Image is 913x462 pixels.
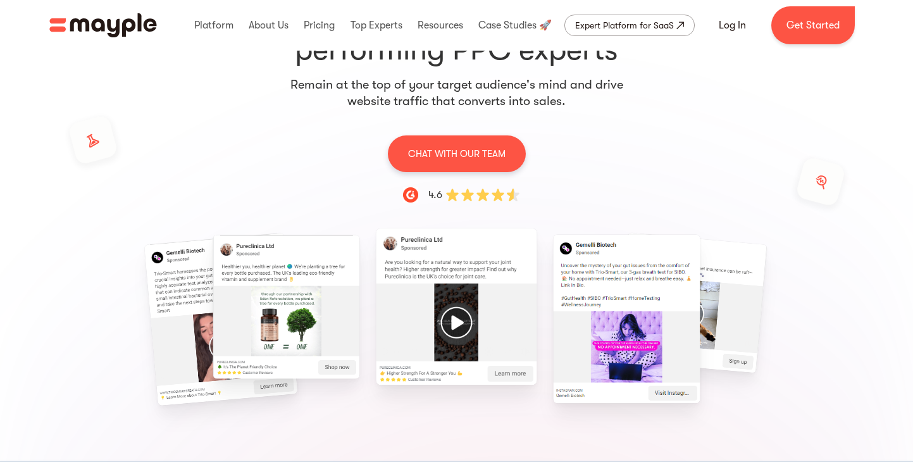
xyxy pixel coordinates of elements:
[564,15,695,36] a: Expert Platform for SaaS
[727,239,867,367] div: 5 / 15
[388,135,526,172] a: CHAT WITH OUR TEAM
[408,146,506,162] p: CHAT WITH OUR TEAM
[290,77,624,109] p: Remain at the top of your target audience's mind and drive website traffic that converts into sales.
[771,6,855,44] a: Get Started
[49,13,157,37] a: home
[575,18,674,33] div: Expert Platform for SaaS
[387,239,526,375] div: 3 / 15
[191,5,237,46] div: Platform
[49,13,157,37] img: Mayple logo
[46,239,186,400] div: 1 / 15
[216,239,356,375] div: 2 / 15
[245,5,292,46] div: About Us
[685,315,913,462] iframe: Chat Widget
[557,239,697,399] div: 4 / 15
[414,5,466,46] div: Resources
[347,5,406,46] div: Top Experts
[704,10,761,41] a: Log In
[428,187,442,203] div: 4.6
[301,5,338,46] div: Pricing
